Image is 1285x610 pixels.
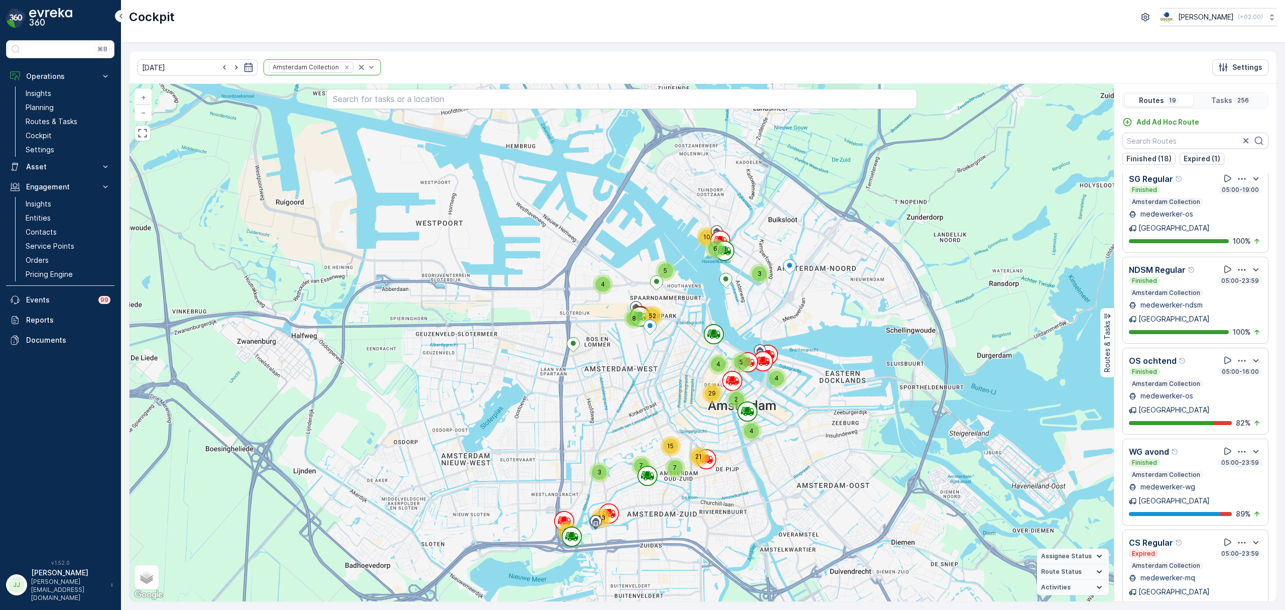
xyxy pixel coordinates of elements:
[1233,327,1251,337] p: 100 %
[326,89,917,109] input: Search for tasks or a location
[26,213,51,223] p: Entities
[749,264,769,284] div: 3
[713,245,717,252] span: 6
[9,577,25,593] div: JJ
[22,86,114,100] a: Insights
[26,117,77,127] p: Routes & Tasks
[708,354,728,374] div: 4
[1138,223,1210,233] p: [GEOGRAPHIC_DATA]
[22,267,114,281] a: Pricing Engine
[1129,264,1186,276] p: NDSM Regular
[1131,289,1201,297] p: Amsterdam Collection
[697,227,717,247] div: 10
[766,368,787,388] div: 4
[129,9,175,25] p: Cockpit
[1131,459,1158,467] p: Finished
[1221,186,1260,194] p: 05:00-19:00
[708,389,716,397] span: 29
[31,578,105,602] p: [PERSON_NAME][EMAIL_ADDRESS][DOMAIN_NAME]
[6,290,114,310] a: Events99
[1220,459,1260,467] p: 05:00-23:59
[1179,357,1187,365] div: Help Tooltip Icon
[656,261,676,281] div: 5
[741,421,761,441] div: 4
[31,568,105,578] p: [PERSON_NAME]
[26,199,51,209] p: Insights
[22,100,114,115] a: Planning
[1238,13,1263,21] p: ( +02:00 )
[6,177,114,197] button: Engagement
[1131,277,1158,285] p: Finished
[1131,198,1201,206] p: Amsterdam Collection
[1138,482,1195,492] p: medewerker-wg
[665,458,685,478] div: 7
[1126,154,1172,164] p: Finished (18)
[26,182,94,192] p: Engagement
[6,568,114,602] button: JJ[PERSON_NAME][PERSON_NAME][EMAIL_ADDRESS][DOMAIN_NAME]
[100,296,108,304] p: 99
[1138,496,1210,506] p: [GEOGRAPHIC_DATA]
[1212,59,1268,75] button: Settings
[1233,236,1251,246] p: 100 %
[731,352,751,372] div: 5
[1178,12,1234,22] p: [PERSON_NAME]
[1131,550,1156,558] p: Expired
[1129,537,1173,549] p: CS Regular
[734,395,738,403] span: 2
[1236,96,1250,105] p: 256
[1122,153,1176,165] button: Finished (18)
[1129,173,1173,185] p: SG Regular
[716,360,720,368] span: 4
[1160,12,1174,23] img: basis-logo_rgb2x.png
[557,521,577,541] div: 19
[26,162,94,172] p: Asset
[138,59,258,75] input: dd/mm/yyyy
[591,508,611,528] div: 43
[1236,509,1251,519] p: 89 %
[1138,573,1195,583] p: medewerker-mq
[22,143,114,157] a: Settings
[26,71,94,81] p: Operations
[1131,186,1158,194] p: Finished
[136,566,158,588] a: Layers
[141,93,146,101] span: +
[1037,549,1109,564] summary: Assignee Status
[6,8,26,28] img: logo
[26,145,54,155] p: Settings
[1171,448,1179,456] div: Help Tooltip Icon
[1221,368,1260,376] p: 05:00-16:00
[26,103,54,113] p: Planning
[6,310,114,330] a: Reports
[1168,96,1177,105] p: 19
[1211,95,1232,106] p: Tasks
[97,45,107,53] p: ⌘B
[739,358,743,366] span: 5
[601,280,605,288] span: 4
[624,309,644,329] div: 8
[1041,583,1071,591] span: Activities
[1175,175,1183,183] div: Help Tooltip Icon
[593,274,613,294] div: 4
[136,105,151,120] a: Zoom Out
[1138,391,1193,401] p: medewerker-os
[639,462,643,469] span: 7
[631,456,652,476] div: 7
[1160,8,1277,26] button: [PERSON_NAME](+02:00)
[695,453,702,460] span: 21
[664,267,667,274] span: 5
[1240,600,1251,610] p: 0 %
[22,115,114,129] a: Routes & Tasks
[673,464,677,471] span: 7
[1232,62,1262,72] p: Settings
[26,269,73,279] p: Pricing Engine
[1138,300,1203,310] p: medewerker-ndsm
[1136,117,1199,127] p: Add Ad Hoc Route
[1138,587,1210,597] p: [GEOGRAPHIC_DATA]
[1139,95,1164,106] p: Routes
[22,211,114,225] a: Entities
[689,447,709,467] div: 21
[1180,153,1224,165] button: Expired (1)
[667,442,674,450] span: 15
[649,312,656,320] span: 52
[597,468,601,476] span: 3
